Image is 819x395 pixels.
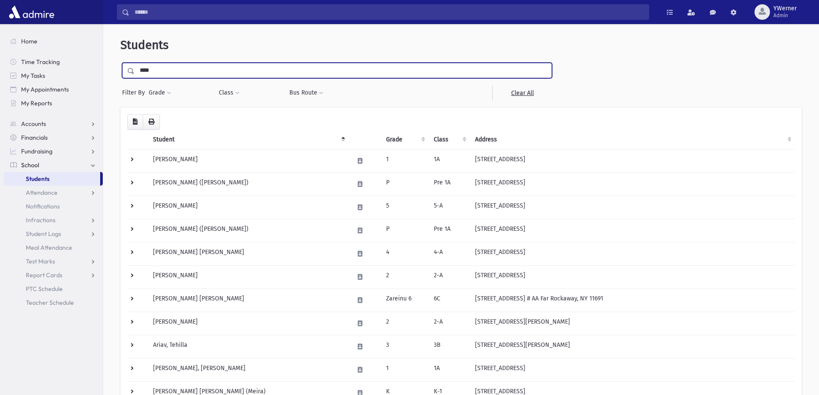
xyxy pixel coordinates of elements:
a: My Appointments [3,83,103,96]
td: 5 [381,196,429,219]
span: YWerner [773,5,797,12]
td: 2-A [429,265,469,288]
span: Home [21,37,37,45]
td: [STREET_ADDRESS] [470,358,795,381]
td: 2 [381,312,429,335]
span: Financials [21,134,48,141]
a: Test Marks [3,254,103,268]
a: Home [3,34,103,48]
td: [STREET_ADDRESS][PERSON_NAME] [470,312,795,335]
td: 2 [381,265,429,288]
td: Zareinu 6 [381,288,429,312]
th: Student: activate to sort column descending [148,130,349,150]
button: Grade [148,85,172,101]
span: My Reports [21,99,52,107]
span: Notifications [26,202,60,210]
span: My Appointments [21,86,69,93]
td: 4-A [429,242,469,265]
span: Filter By [122,88,148,97]
td: 1 [381,149,429,172]
a: Time Tracking [3,55,103,69]
span: PTC Schedule [26,285,63,293]
td: [STREET_ADDRESS][PERSON_NAME] [470,335,795,358]
a: Student Logs [3,227,103,241]
th: Address: activate to sort column ascending [470,130,795,150]
td: P [381,172,429,196]
td: 4 [381,242,429,265]
td: [STREET_ADDRESS] [470,265,795,288]
td: 1 [381,358,429,381]
td: [PERSON_NAME] [148,196,349,219]
td: Ariav, Tehilla [148,335,349,358]
span: School [21,161,39,169]
span: Students [26,175,49,183]
th: Class: activate to sort column ascending [429,130,469,150]
td: [PERSON_NAME], [PERSON_NAME] [148,358,349,381]
td: 3 [381,335,429,358]
button: Class [218,85,240,101]
td: [STREET_ADDRESS] [470,172,795,196]
span: Test Marks [26,257,55,265]
td: Pre 1A [429,172,469,196]
a: Financials [3,131,103,144]
span: Infractions [26,216,55,224]
a: My Tasks [3,69,103,83]
span: Accounts [21,120,46,128]
span: Meal Attendance [26,244,72,251]
th: Grade: activate to sort column ascending [381,130,429,150]
a: Fundraising [3,144,103,158]
td: [PERSON_NAME] [148,265,349,288]
td: 1A [429,358,469,381]
a: Accounts [3,117,103,131]
a: My Reports [3,96,103,110]
a: Teacher Schedule [3,296,103,309]
a: PTC Schedule [3,282,103,296]
button: Bus Route [289,85,324,101]
a: Report Cards [3,268,103,282]
td: 2-A [429,312,469,335]
img: AdmirePro [7,3,56,21]
td: [STREET_ADDRESS] # AA Far Rockaway, NY 11691 [470,288,795,312]
a: Students [3,172,100,186]
td: [PERSON_NAME] [PERSON_NAME] [148,288,349,312]
td: 3B [429,335,469,358]
button: Print [143,114,160,130]
a: Attendance [3,186,103,199]
td: [PERSON_NAME] ([PERSON_NAME]) [148,219,349,242]
span: Students [120,38,169,52]
input: Search [129,4,649,20]
td: 6C [429,288,469,312]
button: CSV [127,114,143,130]
td: [STREET_ADDRESS] [470,219,795,242]
td: [PERSON_NAME] [148,312,349,335]
a: Meal Attendance [3,241,103,254]
td: [PERSON_NAME] ([PERSON_NAME]) [148,172,349,196]
span: Time Tracking [21,58,60,66]
span: My Tasks [21,72,45,80]
td: 1A [429,149,469,172]
span: Admin [773,12,797,19]
span: Attendance [26,189,58,196]
td: [STREET_ADDRESS] [470,149,795,172]
td: P [381,219,429,242]
a: Clear All [492,85,552,101]
a: School [3,158,103,172]
td: Pre 1A [429,219,469,242]
span: Teacher Schedule [26,299,74,306]
span: Report Cards [26,271,62,279]
td: [STREET_ADDRESS] [470,242,795,265]
span: Fundraising [21,147,52,155]
a: Notifications [3,199,103,213]
a: Infractions [3,213,103,227]
td: [STREET_ADDRESS] [470,196,795,219]
td: [PERSON_NAME] [148,149,349,172]
td: 5-A [429,196,469,219]
td: [PERSON_NAME] [PERSON_NAME] [148,242,349,265]
span: Student Logs [26,230,61,238]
